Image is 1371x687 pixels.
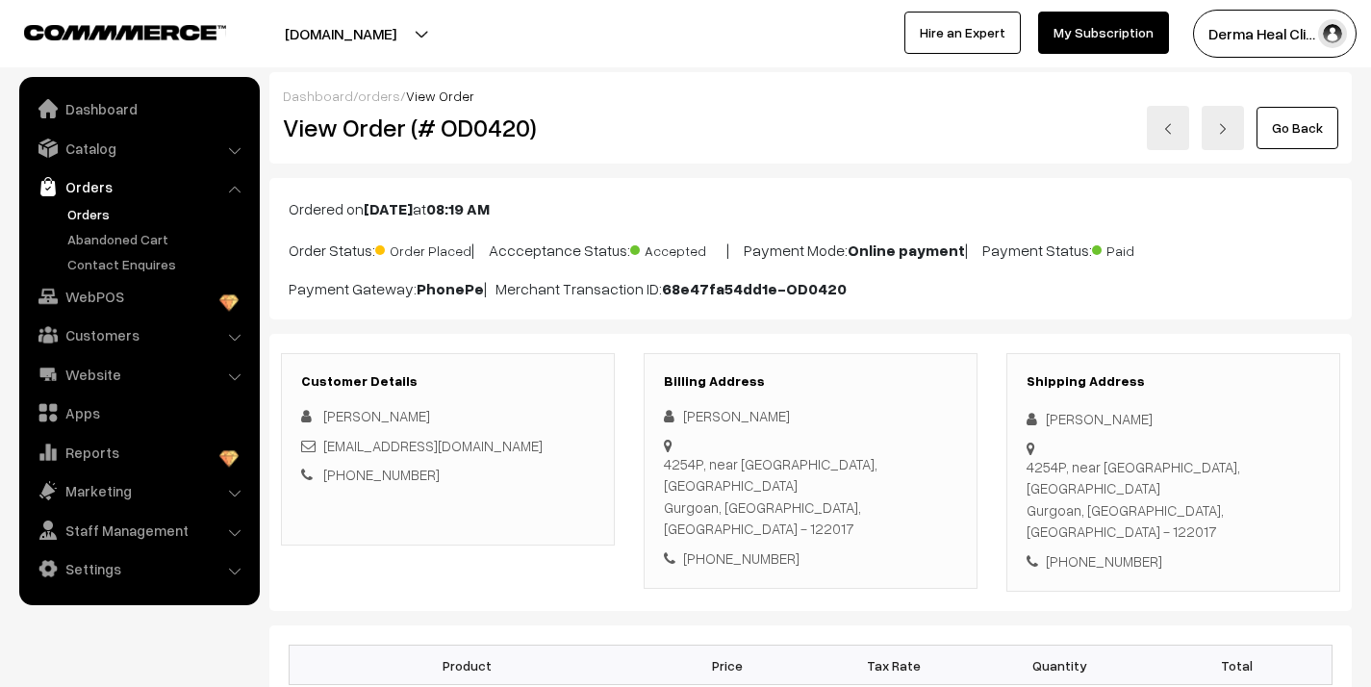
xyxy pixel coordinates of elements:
[417,279,484,298] b: PhonePe
[904,12,1021,54] a: Hire an Expert
[426,199,490,218] b: 08:19 AM
[1027,408,1320,430] div: [PERSON_NAME]
[664,453,957,540] div: 4254P, near [GEOGRAPHIC_DATA], [GEOGRAPHIC_DATA] Gurgoan, [GEOGRAPHIC_DATA], [GEOGRAPHIC_DATA] - ...
[1318,19,1347,48] img: user
[24,513,253,547] a: Staff Management
[24,169,253,204] a: Orders
[290,646,646,685] th: Product
[323,466,440,483] a: [PHONE_NUMBER]
[810,646,976,685] th: Tax Rate
[1193,10,1357,58] button: Derma Heal Cli…
[358,88,400,104] a: orders
[63,229,253,249] a: Abandoned Cart
[630,236,726,261] span: Accepted
[289,277,1333,300] p: Payment Gateway: | Merchant Transaction ID:
[664,373,957,390] h3: Billing Address
[24,131,253,165] a: Catalog
[24,395,253,430] a: Apps
[1027,550,1320,572] div: [PHONE_NUMBER]
[289,197,1333,220] p: Ordered on at
[24,318,253,352] a: Customers
[63,254,253,274] a: Contact Enquires
[24,279,253,314] a: WebPOS
[1257,107,1338,149] a: Go Back
[24,435,253,470] a: Reports
[1142,646,1332,685] th: Total
[24,25,226,39] img: COMMMERCE
[217,10,464,58] button: [DOMAIN_NAME]
[1217,123,1229,135] img: right-arrow.png
[1092,236,1188,261] span: Paid
[1038,12,1169,54] a: My Subscription
[289,236,1333,262] p: Order Status: | Accceptance Status: | Payment Mode: | Payment Status:
[283,86,1338,106] div: / /
[664,405,957,427] div: [PERSON_NAME]
[1162,123,1174,135] img: left-arrow.png
[848,241,965,260] b: Online payment
[323,407,430,424] span: [PERSON_NAME]
[977,646,1142,685] th: Quantity
[1027,456,1320,543] div: 4254P, near [GEOGRAPHIC_DATA], [GEOGRAPHIC_DATA] Gurgoan, [GEOGRAPHIC_DATA], [GEOGRAPHIC_DATA] - ...
[406,88,474,104] span: View Order
[24,91,253,126] a: Dashboard
[24,19,192,42] a: COMMMERCE
[1027,373,1320,390] h3: Shipping Address
[24,357,253,392] a: Website
[283,113,616,142] h2: View Order (# OD0420)
[323,437,543,454] a: [EMAIL_ADDRESS][DOMAIN_NAME]
[24,551,253,586] a: Settings
[645,646,810,685] th: Price
[301,373,595,390] h3: Customer Details
[375,236,471,261] span: Order Placed
[662,279,847,298] b: 68e47fa54dd1e-OD0420
[283,88,353,104] a: Dashboard
[664,547,957,570] div: [PHONE_NUMBER]
[364,199,413,218] b: [DATE]
[24,473,253,508] a: Marketing
[63,204,253,224] a: Orders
